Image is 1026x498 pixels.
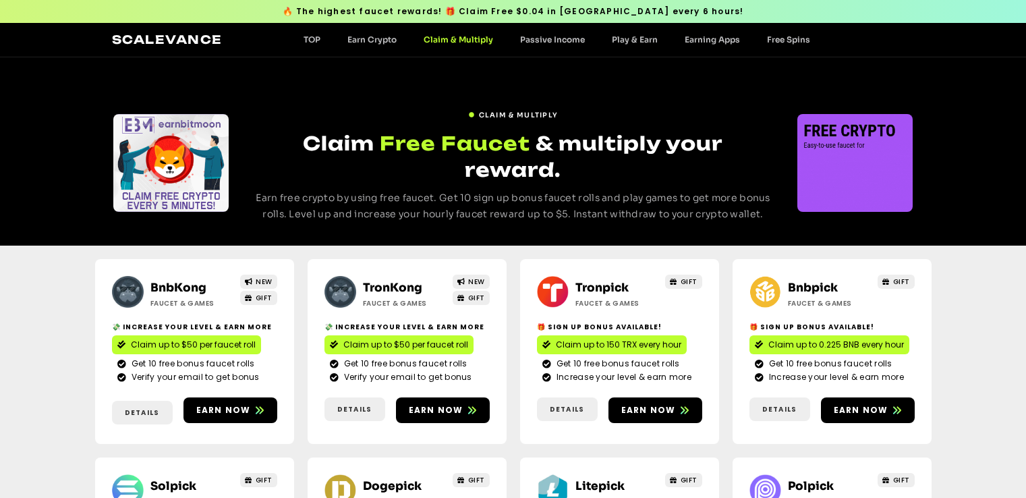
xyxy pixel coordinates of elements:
[196,404,251,416] span: Earn now
[537,322,702,332] h2: 🎁 Sign Up Bonus Available!
[150,298,235,308] h2: Faucet & Games
[341,358,467,370] span: Get 10 free bonus faucet rolls
[821,397,915,423] a: Earn now
[575,479,625,493] a: Litepick
[665,275,702,289] a: GIFT
[621,404,676,416] span: Earn now
[112,401,173,424] a: Details
[240,473,277,487] a: GIFT
[537,397,598,421] a: Details
[893,277,910,287] span: GIFT
[878,473,915,487] a: GIFT
[608,397,702,423] a: Earn now
[453,473,490,487] a: GIFT
[749,335,909,354] a: Claim up to 0.225 BNB every hour
[556,339,681,351] span: Claim up to 150 TRX every hour
[766,358,892,370] span: Get 10 free bonus faucet rolls
[834,404,888,416] span: Earn now
[125,408,159,418] span: Details
[380,130,530,157] span: Free Faucet
[363,479,422,493] a: Dogepick
[788,479,834,493] a: Polpick
[468,475,485,485] span: GIFT
[183,397,277,423] a: Earn now
[131,339,256,351] span: Claim up to $50 per faucet roll
[762,404,797,414] span: Details
[797,114,913,212] div: Slides
[479,110,559,120] span: Claim & Multiply
[749,322,915,332] h2: 🎁 Sign Up Bonus Available!
[283,5,744,18] span: 🔥 The highest faucet rewards! 🎁 Claim Free $0.04 in [GEOGRAPHIC_DATA] every 6 hours!
[671,34,753,45] a: Earning Apps
[550,404,584,414] span: Details
[290,34,824,45] nav: Menu
[324,322,490,332] h2: 💸 Increase your level & earn more
[468,105,559,120] a: Claim & Multiply
[468,277,485,287] span: NEW
[753,34,824,45] a: Free Spins
[113,114,229,212] div: Slides
[409,404,463,416] span: Earn now
[256,475,273,485] span: GIFT
[537,335,687,354] a: Claim up to 150 TRX every hour
[256,293,273,303] span: GIFT
[150,281,206,295] a: BnbKong
[363,298,447,308] h2: Faucet & Games
[681,475,697,485] span: GIFT
[766,371,904,383] span: Increase your level & earn more
[363,281,422,295] a: TronKong
[453,275,490,289] a: NEW
[396,397,490,423] a: Earn now
[128,371,260,383] span: Verify your email to get bonus
[553,358,680,370] span: Get 10 free bonus faucet rolls
[256,277,273,287] span: NEW
[324,335,474,354] a: Claim up to $50 per faucet roll
[324,397,385,421] a: Details
[128,358,255,370] span: Get 10 free bonus faucet rolls
[337,404,372,414] span: Details
[112,322,277,332] h2: 💸 Increase your level & earn more
[788,298,872,308] h2: Faucet & Games
[334,34,410,45] a: Earn Crypto
[343,339,468,351] span: Claim up to $50 per faucet roll
[240,291,277,305] a: GIFT
[240,275,277,289] a: NEW
[768,339,904,351] span: Claim up to 0.225 BNB every hour
[112,335,261,354] a: Claim up to $50 per faucet roll
[575,281,629,295] a: Tronpick
[290,34,334,45] a: TOP
[893,475,910,485] span: GIFT
[410,34,507,45] a: Claim & Multiply
[465,132,722,182] span: & multiply your reward.
[254,190,772,223] p: Earn free crypto by using free faucet. Get 10 sign up bonus faucet rolls and play games to get mo...
[878,275,915,289] a: GIFT
[507,34,598,45] a: Passive Income
[598,34,671,45] a: Play & Earn
[575,298,660,308] h2: Faucet & Games
[788,281,838,295] a: Bnbpick
[553,371,691,383] span: Increase your level & earn more
[303,132,374,155] span: Claim
[341,371,472,383] span: Verify your email to get bonus
[749,397,810,421] a: Details
[665,473,702,487] a: GIFT
[468,293,485,303] span: GIFT
[112,32,223,47] a: Scalevance
[150,479,196,493] a: Solpick
[453,291,490,305] a: GIFT
[681,277,697,287] span: GIFT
